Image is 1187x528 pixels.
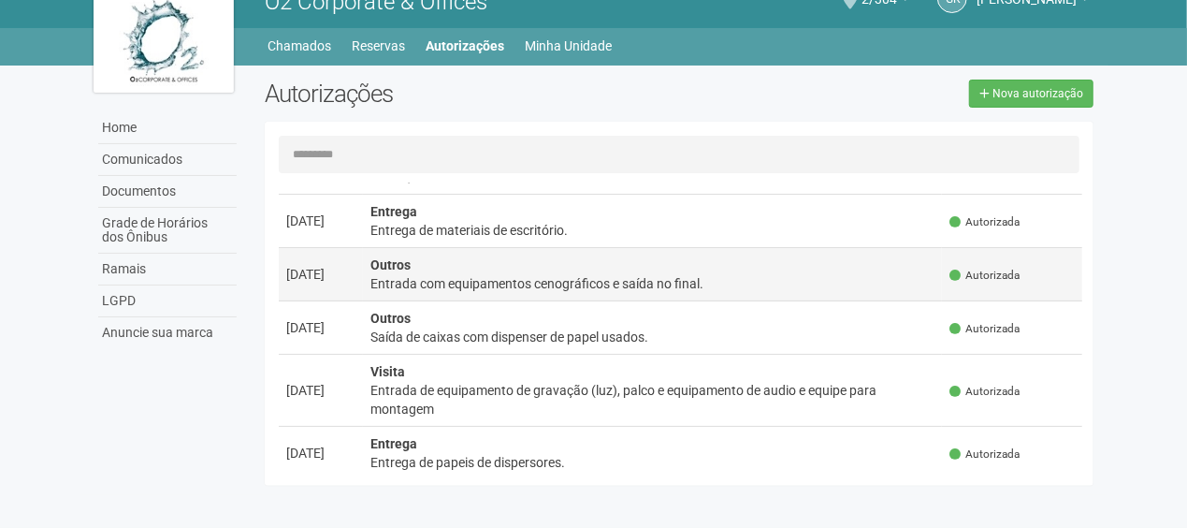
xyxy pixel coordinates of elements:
span: Nova autorização [992,87,1083,100]
span: Autorizada [949,384,1020,400]
div: Entrada com equipamentos cenográficos e saída no final. [370,274,935,293]
div: Entrada de equipamento de gravação (luz), palco e equipamento de audio e equipe para montagem [370,381,935,418]
a: Reservas [353,33,406,59]
a: Grade de Horários dos Ônibus [98,208,237,254]
a: Anuncie sua marca [98,317,237,348]
span: Autorizada [949,268,1020,284]
div: [DATE] [286,381,355,400]
div: [DATE] [286,212,355,230]
a: Minha Unidade [526,33,613,59]
div: [DATE] [286,444,355,462]
a: LGPD [98,286,237,317]
div: [DATE] [286,265,355,284]
div: Saída de caixas com dispenser de papel usados. [370,328,935,346]
strong: Entrega [370,436,417,451]
div: [DATE] [286,318,355,337]
span: Autorizada [949,321,1020,337]
a: Autorizações [427,33,505,59]
strong: Outros [370,311,411,326]
a: Chamados [268,33,332,59]
span: Autorizada [949,447,1020,462]
strong: Outros [370,257,411,272]
h2: Autorizações [265,80,665,108]
a: Ramais [98,254,237,286]
strong: Visita [370,364,405,379]
a: Documentos [98,176,237,208]
a: Comunicados [98,144,237,176]
span: Autorizada [949,214,1020,230]
div: Entrega de papeis de dispersores. [370,453,935,472]
a: Nova autorização [969,80,1093,108]
a: Home [98,112,237,144]
div: Entrega de materiais de escritório. [370,221,935,240]
strong: Entrega [370,204,417,219]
